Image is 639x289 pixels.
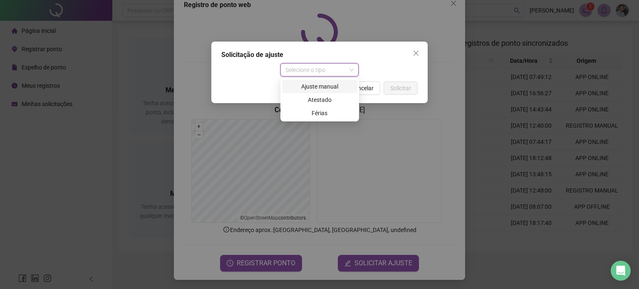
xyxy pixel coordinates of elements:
div: Férias [287,109,352,118]
button: Close [409,47,423,60]
button: Cancelar [344,82,380,95]
div: Open Intercom Messenger [611,261,631,281]
div: Solicitação de ajuste [221,50,418,60]
div: Atestado [287,95,352,104]
div: Ajuste manual [287,82,352,91]
span: Selecione o tipo [285,64,354,76]
span: close [413,50,419,57]
div: Ajuste manual [282,80,357,93]
span: Cancelar [351,84,374,93]
div: Atestado [282,93,357,106]
div: Férias [282,106,357,120]
button: Solicitar [384,82,418,95]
